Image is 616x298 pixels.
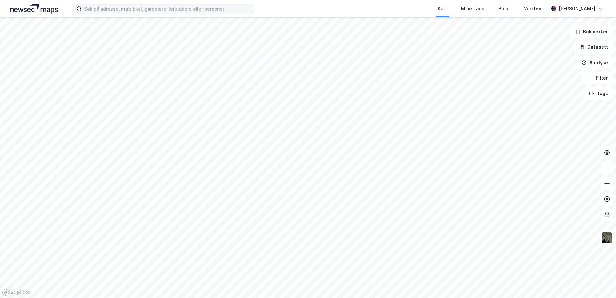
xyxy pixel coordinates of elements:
iframe: Chat Widget [584,267,616,298]
img: logo.a4113a55bc3d86da70a041830d287a7e.svg [10,4,58,14]
div: Kart [438,5,447,13]
div: Mine Tags [461,5,484,13]
input: Søk på adresse, matrikkel, gårdeiere, leietakere eller personer [82,4,254,14]
div: Bolig [498,5,510,13]
div: [PERSON_NAME] [559,5,595,13]
div: Verktøy [524,5,541,13]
